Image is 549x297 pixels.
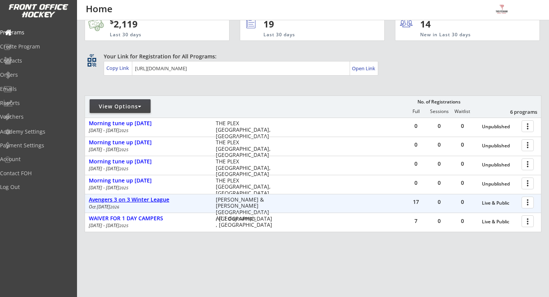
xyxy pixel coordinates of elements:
div: All 1 day camps , [GEOGRAPHIC_DATA] [216,215,276,228]
em: 2025 [119,166,128,171]
div: Unpublished [482,162,518,168]
sup: $ [110,17,114,26]
div: 0 [405,161,427,166]
div: Morning tune up [DATE] [89,158,208,165]
div: THE PLEX [GEOGRAPHIC_DATA], [GEOGRAPHIC_DATA] [216,139,276,158]
button: more_vert [522,120,534,132]
div: 0 [428,161,451,166]
div: Sessions [428,109,451,114]
div: Avengers 3 on 3 Winter League [89,197,208,203]
div: Morning tune up [DATE] [89,178,208,184]
div: 0 [451,199,474,205]
div: 0 [405,142,427,147]
div: 14 [420,18,467,31]
em: 2025 [119,147,128,152]
div: Waitlist [451,109,474,114]
button: more_vert [522,215,534,227]
div: 0 [451,161,474,166]
div: New in Last 30 days [420,32,504,38]
div: [DATE] - [DATE] [89,147,205,152]
div: Unpublished [482,124,518,129]
div: 0 [428,123,451,129]
div: 0 [451,142,474,147]
div: [DATE] - [DATE] [89,186,205,190]
div: Your Link for Registration for All Programs: [104,53,518,60]
div: Open Link [352,65,376,72]
button: more_vert [522,139,534,151]
div: [DATE] - [DATE] [89,223,205,228]
div: 0 [428,142,451,147]
div: Last 30 days [263,32,353,38]
button: more_vert [522,197,534,208]
em: 2025 [119,185,128,190]
button: more_vert [522,158,534,170]
em: 2025 [119,128,128,133]
div: 0 [428,199,451,205]
div: Morning tune up [DATE] [89,120,208,127]
div: Live & Public [482,219,518,224]
div: Copy Link [106,65,130,71]
div: 0 [405,123,427,129]
div: 2,119 [110,18,205,31]
div: [DATE] - [DATE] [89,128,205,133]
div: 6 programs [498,108,537,115]
a: Open Link [352,63,376,74]
div: Morning tune up [DATE] [89,139,208,146]
div: Unpublished [482,181,518,187]
div: Last 30 days [110,32,194,38]
div: 0 [451,218,474,224]
div: THE PLEX [GEOGRAPHIC_DATA], [GEOGRAPHIC_DATA] [216,120,276,139]
div: qr [87,53,96,58]
button: more_vert [522,178,534,189]
div: View Options [90,103,151,110]
div: No. of Registrations [415,99,462,105]
div: WAIVER FOR 1 DAY CAMPERS [89,215,208,222]
div: Full [405,109,427,114]
div: 0 [451,123,474,129]
div: 0 [428,180,451,186]
div: [PERSON_NAME] & [PERSON_NAME][GEOGRAPHIC_DATA] , [GEOGRAPHIC_DATA] [216,197,276,222]
div: 0 [451,180,474,186]
button: qr_code [86,56,98,68]
div: 0 [428,218,451,224]
em: 2025 [119,223,128,228]
div: 7 [405,218,427,224]
div: THE PLEX [GEOGRAPHIC_DATA], [GEOGRAPHIC_DATA] [216,158,276,178]
div: [DATE] - [DATE] [89,166,205,171]
div: Unpublished [482,143,518,148]
div: Live & Public [482,200,518,206]
em: 2026 [110,204,119,210]
div: 17 [405,199,427,205]
div: THE PLEX [GEOGRAPHIC_DATA], [GEOGRAPHIC_DATA] [216,178,276,197]
div: 0 [405,180,427,186]
div: Oct [DATE] [89,205,205,209]
div: 19 [263,18,359,31]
